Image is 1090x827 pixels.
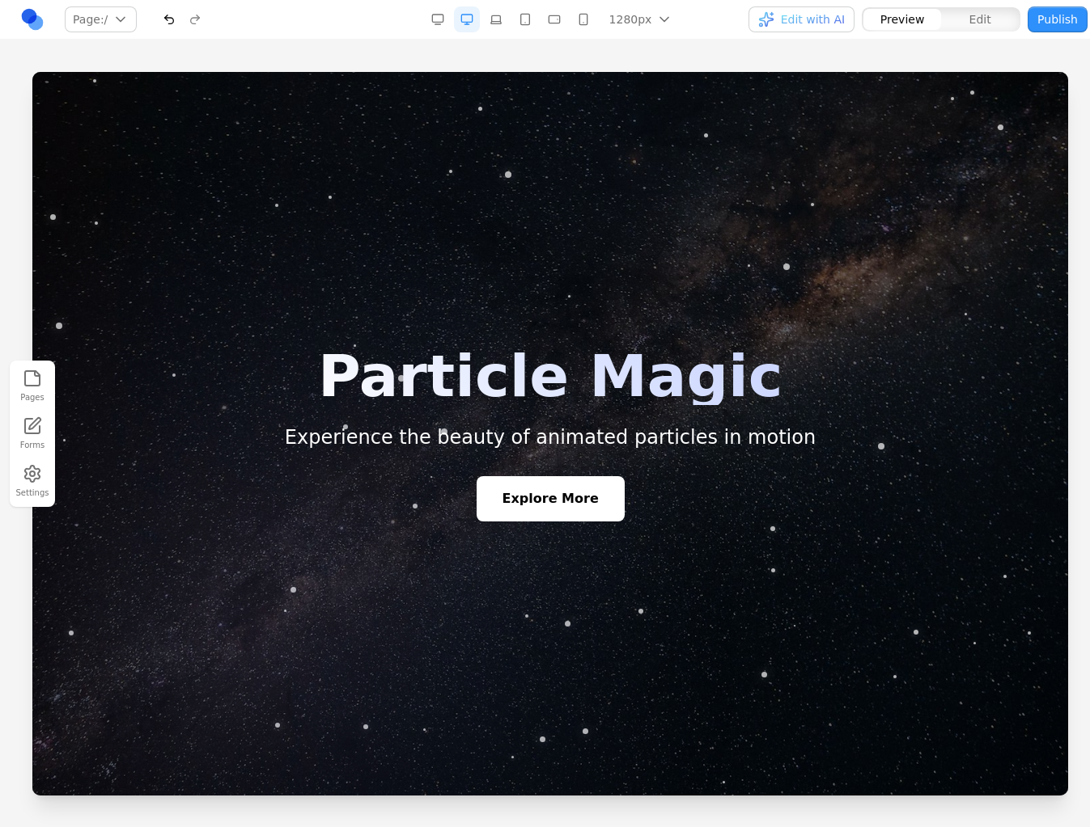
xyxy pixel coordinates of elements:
iframe: Preview [32,72,1068,795]
button: Pages [15,365,50,407]
a: Forms [15,413,50,454]
button: Desktop Wide [425,6,451,32]
button: Explore More [443,404,592,449]
button: Publish [1028,6,1088,32]
button: Edit with AI [749,6,855,32]
button: Page:/ [65,6,137,32]
button: Mobile [570,6,596,32]
span: Preview [880,11,925,27]
span: Edit [969,11,991,27]
p: Experience the beauty of animated particles in motion [252,352,783,378]
button: Desktop [454,6,480,32]
button: 1280px [600,6,683,32]
button: Tablet [512,6,538,32]
button: Settings [15,461,50,502]
h1: Particle Magic [252,275,783,333]
button: Mobile Landscape [541,6,567,32]
span: Edit with AI [781,11,845,27]
button: Laptop [483,6,509,32]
